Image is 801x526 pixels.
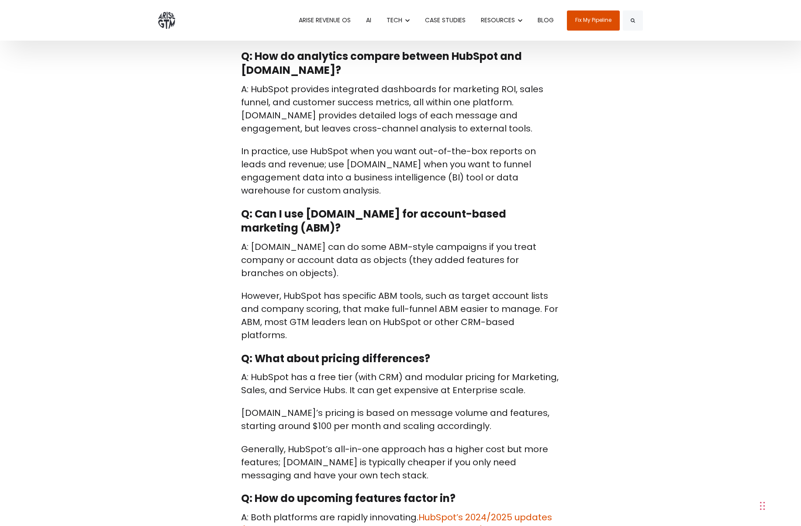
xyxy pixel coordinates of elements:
[481,16,515,24] span: RESOURCES
[241,145,560,197] p: In practice, use HubSpot when you want out-of-the-box reports on leads and revenue; use [DOMAIN_N...
[241,289,560,342] p: However, HubSpot has specific ABM tools, such as target account lists and company scoring, that m...
[158,12,175,29] img: ARISE GTM logo grey
[760,493,765,519] div: Drag
[241,351,430,366] strong: Q: What about pricing differences?
[241,406,560,433] p: [DOMAIN_NAME]’s pricing is based on message volume and features, starting around $100 per month a...
[623,10,643,31] button: Search
[387,16,402,24] span: TECH
[241,370,560,397] p: A: HubSpot has a free tier (with CRM) and modular pricing for Marketing, Sales, and Service Hubs....
[241,49,522,77] strong: Q: How do analytics compare between HubSpot and [DOMAIN_NAME]?
[241,207,506,235] strong: Q: Can I use [DOMAIN_NAME] for account-based marketing (ABM)?
[241,491,456,505] strong: Q: How do upcoming features factor in?
[567,10,620,31] a: Fix My Pipeline
[605,417,801,526] iframe: Chat Widget
[241,443,560,482] p: Generally, HubSpot’s all-in-one approach has a higher cost but more features; [DOMAIN_NAME] is ty...
[241,83,560,135] p: A: HubSpot provides integrated dashboards for marketing ROI, sales funnel, and customer success m...
[241,240,560,280] p: A: [DOMAIN_NAME] can do some ABM-style campaigns if you treat company or account data as objects ...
